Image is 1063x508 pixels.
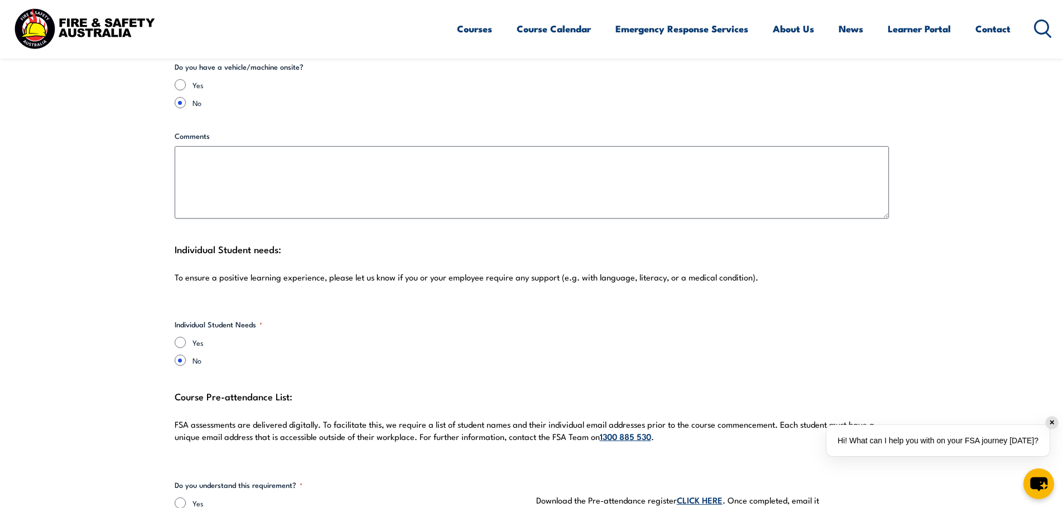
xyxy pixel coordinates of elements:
[517,14,591,43] a: Course Calendar
[175,272,889,283] p: To ensure a positive learning experience, please let us know if you or your employee require any ...
[175,130,889,142] label: Comments
[1046,417,1058,429] div: ✕
[888,14,951,43] a: Learner Portal
[193,337,527,348] label: Yes
[193,355,527,366] label: No
[193,79,407,90] label: Yes
[975,14,1011,43] a: Contact
[175,61,304,72] legend: Do you have a vehicle/machine onsite?
[600,430,651,442] a: 1300 885 530
[677,494,723,506] a: CLICK HERE
[175,419,889,443] p: FSA assessments are delivered digitally. To facilitate this, we require a list of student names a...
[1023,468,1054,499] button: chat-button
[193,97,407,108] label: No
[615,14,748,43] a: Emergency Response Services
[773,14,814,43] a: About Us
[175,480,302,491] legend: Do you understand this requirement?
[839,14,863,43] a: News
[175,319,262,330] legend: Individual Student Needs
[175,241,889,297] div: Individual Student needs:
[457,14,492,43] a: Courses
[175,388,889,457] div: Course Pre-attendance List:
[826,425,1050,456] div: Hi! What can I help you with on your FSA journey [DATE]?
